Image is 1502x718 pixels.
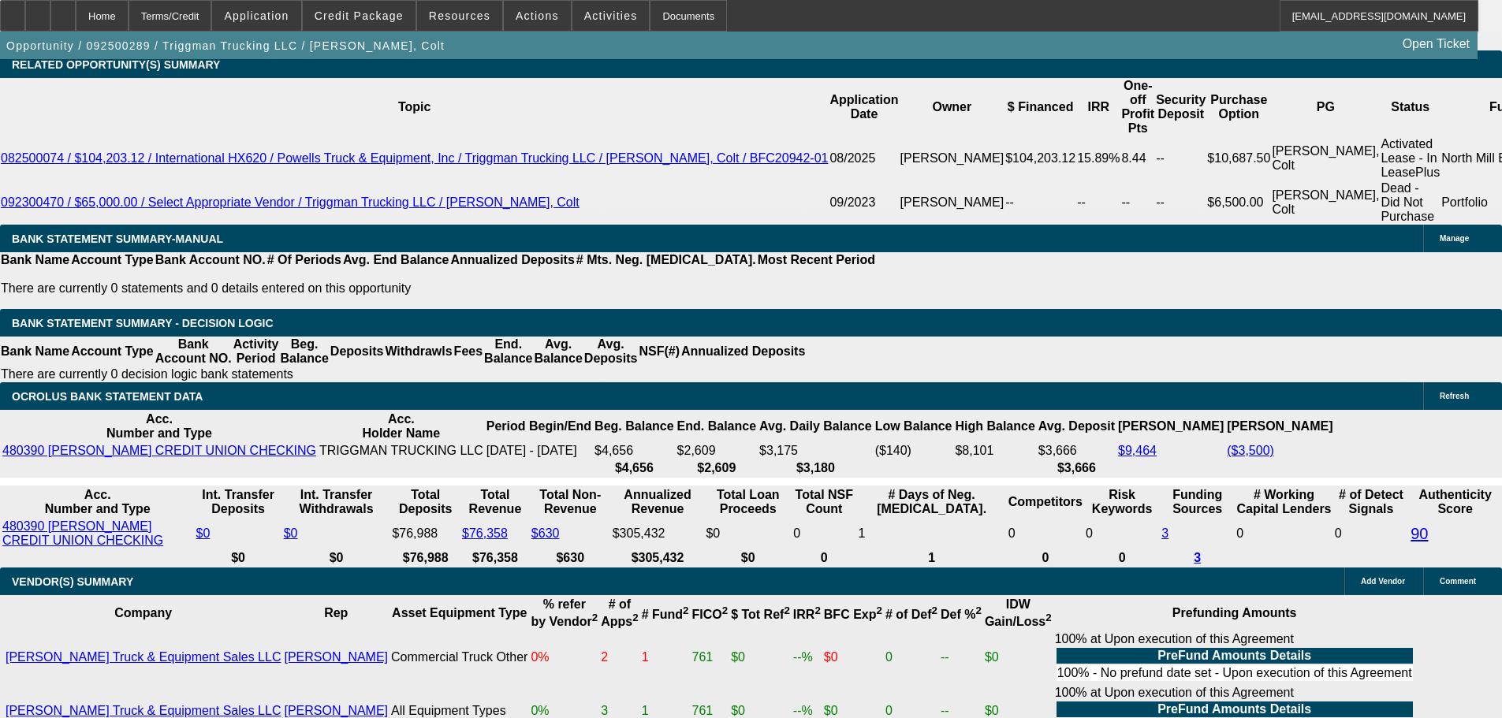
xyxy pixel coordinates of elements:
[676,443,757,459] td: $2,609
[279,337,329,366] th: Beg. Balance
[985,597,1052,628] b: IDW Gain/Loss
[613,526,703,541] div: $305,432
[632,612,638,623] sup: 2
[829,180,899,225] td: 09/2023
[1440,577,1476,586] span: Comment
[900,78,1005,136] th: Owner
[1227,444,1274,457] a: ($3,500)
[1155,180,1206,225] td: --
[691,631,729,683] td: 761
[576,252,757,268] th: # Mts. Neg. [MEDICAL_DATA].
[676,411,757,441] th: End. Balance
[731,608,790,621] b: $ Tot Ref
[705,550,791,566] th: $0
[70,337,155,366] th: Account Type
[1008,550,1083,566] th: 0
[612,550,704,566] th: $305,432
[594,460,674,476] th: $4,656
[1076,180,1120,225] td: --
[722,605,728,616] sup: 2
[462,526,508,540] a: $76,358
[533,337,583,366] th: Avg. Balance
[600,631,639,683] td: 2
[1085,519,1159,549] td: 0
[449,252,575,268] th: Annualized Deposits
[284,526,298,540] a: $0
[1206,180,1271,225] td: $6,500.00
[829,78,899,136] th: Application Date
[429,9,490,22] span: Resources
[1161,487,1234,517] th: Funding Sources
[857,487,1005,517] th: # Days of Neg. [MEDICAL_DATA].
[984,631,1053,683] td: $0
[1118,444,1157,457] a: $9,464
[1,195,580,209] a: 092300470 / $65,000.00 / Select Appropriate Vendor / Triggman Trucking LLC / [PERSON_NAME], Colt
[730,631,791,683] td: $0
[1161,526,1168,540] a: 3
[594,443,674,459] td: $4,656
[1008,519,1083,549] td: 0
[876,605,881,616] sup: 2
[1155,136,1206,180] td: --
[212,1,300,31] button: Application
[1038,460,1116,476] th: $3,666
[829,136,899,180] td: 08/2025
[954,411,1035,441] th: High Balance
[1157,702,1311,716] b: PreFund Amounts Details
[1334,519,1408,549] td: 0
[531,526,560,540] a: $630
[2,444,316,457] a: 480390 [PERSON_NAME] CREDIT UNION CHECKING
[1117,411,1224,441] th: [PERSON_NAME]
[224,9,289,22] span: Application
[1076,78,1120,136] th: IRR
[284,650,388,664] a: [PERSON_NAME]
[283,550,390,566] th: $0
[1440,234,1469,243] span: Manage
[900,180,1005,225] td: [PERSON_NAME]
[70,252,155,268] th: Account Type
[461,550,529,566] th: $76,358
[874,443,953,459] td: ($140)
[1172,606,1297,619] b: Prefunding Amounts
[196,487,281,517] th: Int. Transfer Deposits
[1380,180,1441,225] td: Dead - Did Not Purchase
[6,704,281,717] a: [PERSON_NAME] Truck & Equipment Sales LLC
[391,550,460,566] th: $76,988
[1226,411,1333,441] th: [PERSON_NAME]
[1206,136,1271,180] td: $10,687.50
[233,337,280,366] th: Activity Period
[486,411,592,441] th: Period Begin/End
[531,550,610,566] th: $630
[1085,487,1159,517] th: Risk Keywords
[461,487,529,517] th: Total Revenue
[1004,180,1076,225] td: --
[392,606,527,619] b: Asset Equipment Type
[583,337,639,366] th: Avg. Deposits
[155,252,266,268] th: Bank Account NO.
[758,443,873,459] td: $3,175
[1038,443,1116,459] td: $3,666
[12,233,223,245] span: BANK STATEMENT SUMMARY-MANUAL
[784,605,789,616] sup: 2
[1271,136,1380,180] td: [PERSON_NAME], Colt
[824,608,882,621] b: BFC Exp
[1004,136,1076,180] td: $104,203.12
[940,631,982,683] td: --
[531,487,610,517] th: Total Non-Revenue
[857,550,1005,566] th: 1
[680,337,806,366] th: Annualized Deposits
[319,443,484,459] td: TRIGGMAN TRUCKING LLC
[1411,525,1428,542] a: 90
[12,575,133,588] span: VENDOR(S) SUMMARY
[12,390,203,403] span: OCROLUS BANK STATEMENT DATA
[284,704,388,717] a: [PERSON_NAME]
[705,487,791,517] th: Total Loan Proceeds
[758,460,873,476] th: $3,180
[1008,487,1083,517] th: Competitors
[504,1,571,31] button: Actions
[1194,551,1201,564] a: 3
[683,605,688,616] sup: 2
[6,39,445,52] span: Opportunity / 092500289 / Triggman Trucking LLC / [PERSON_NAME], Colt
[792,487,855,517] th: Sum of the Total NSF Count and Total Overdraft Fee Count from Ocrolus
[1334,487,1408,517] th: # of Detect Signals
